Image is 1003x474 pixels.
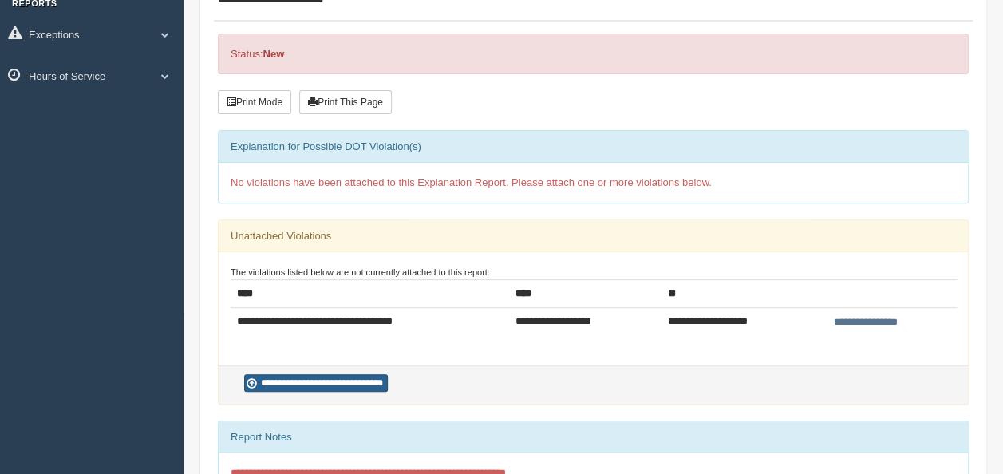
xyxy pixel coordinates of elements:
div: Status: [218,34,969,74]
span: No violations have been attached to this Explanation Report. Please attach one or more violations... [231,176,712,188]
div: Report Notes [219,421,968,453]
div: Unattached Violations [219,220,968,252]
button: Print Mode [218,90,291,114]
small: The violations listed below are not currently attached to this report: [231,267,490,277]
button: Print This Page [299,90,392,114]
strong: New [263,48,284,60]
div: Explanation for Possible DOT Violation(s) [219,131,968,163]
